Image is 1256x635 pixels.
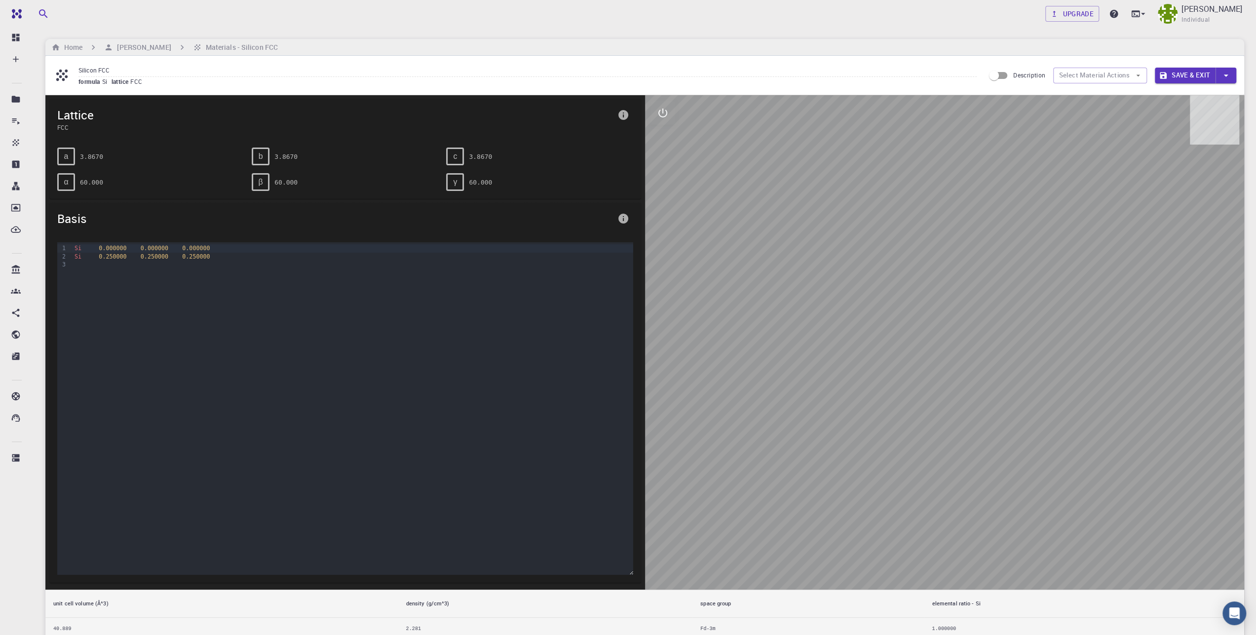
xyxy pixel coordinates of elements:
[259,152,263,161] span: b
[1181,3,1242,15] p: [PERSON_NAME]
[924,590,1244,618] th: elemental ratio - Si
[141,253,168,260] span: 0.250000
[102,77,112,85] span: Si
[259,178,263,187] span: β
[112,77,131,85] span: lattice
[49,42,280,53] nav: breadcrumb
[57,211,613,226] span: Basis
[182,253,210,260] span: 0.250000
[57,244,67,252] div: 1
[75,253,81,260] span: Si
[57,123,613,132] span: FCC
[469,174,492,191] pre: 60.000
[45,590,398,618] th: unit cell volume (Å^3)
[80,174,103,191] pre: 60.000
[99,253,126,260] span: 0.250000
[1053,68,1147,83] button: Select Material Actions
[57,261,67,268] div: 3
[202,42,278,53] h6: Materials - Silicon FCC
[1181,15,1210,25] span: Individual
[1222,601,1246,625] div: Open Intercom Messenger
[613,105,633,125] button: info
[274,174,298,191] pre: 60.000
[78,77,102,85] span: formula
[57,253,67,261] div: 2
[613,209,633,228] button: info
[1155,68,1216,83] button: Save & Exit
[453,152,457,161] span: c
[64,152,69,161] span: a
[60,42,82,53] h6: Home
[141,245,168,252] span: 0.000000
[20,7,55,16] span: Support
[692,590,924,618] th: space group
[1158,4,1178,24] img: Karishma Jain
[398,590,693,618] th: density (g/cm^3)
[57,107,613,123] span: Lattice
[1045,6,1099,22] a: Upgrade
[75,245,81,252] span: Si
[182,245,210,252] span: 0.000000
[469,148,492,165] pre: 3.8670
[130,77,146,85] span: FCC
[453,178,457,187] span: γ
[99,245,126,252] span: 0.000000
[113,42,171,53] h6: [PERSON_NAME]
[80,148,103,165] pre: 3.8670
[8,9,22,19] img: logo
[1013,71,1045,79] span: Description
[64,178,68,187] span: α
[274,148,298,165] pre: 3.8670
